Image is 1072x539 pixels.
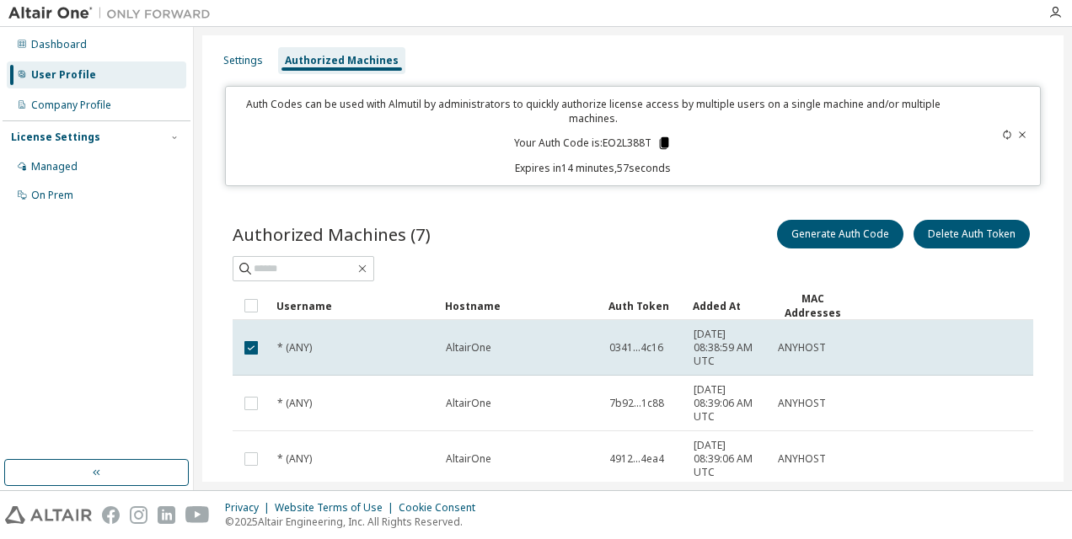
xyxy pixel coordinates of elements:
span: [DATE] 08:39:06 AM UTC [694,383,763,424]
div: Username [276,292,431,319]
span: * (ANY) [277,341,312,355]
p: Expires in 14 minutes, 57 seconds [236,161,951,175]
span: AltairOne [446,397,491,410]
span: [DATE] 08:38:59 AM UTC [694,328,763,368]
span: * (ANY) [277,397,312,410]
div: License Settings [11,131,100,144]
div: Dashboard [31,38,87,51]
div: Settings [223,54,263,67]
p: Your Auth Code is: EO2L388T [514,136,672,151]
img: Altair One [8,5,219,22]
img: linkedin.svg [158,506,175,524]
img: youtube.svg [185,506,210,524]
span: Authorized Machines (7) [233,222,431,246]
div: Company Profile [31,99,111,112]
div: MAC Addresses [777,291,848,320]
div: User Profile [31,68,96,82]
div: Website Terms of Use [275,501,399,515]
div: On Prem [31,189,73,202]
span: AltairOne [446,341,491,355]
p: © 2025 Altair Engineering, Inc. All Rights Reserved. [225,515,485,529]
div: Auth Token [608,292,679,319]
span: [DATE] 08:39:06 AM UTC [694,439,763,479]
div: Cookie Consent [399,501,485,515]
div: Added At [693,292,764,319]
span: 0341...4c16 [609,341,663,355]
span: AltairOne [446,452,491,466]
span: 7b92...1c88 [609,397,664,410]
span: ANYHOST [778,341,826,355]
div: Hostname [445,292,595,319]
span: ANYHOST [778,397,826,410]
button: Generate Auth Code [777,220,903,248]
span: 4912...4ea4 [609,452,664,466]
img: instagram.svg [130,506,147,524]
img: altair_logo.svg [5,506,92,524]
p: Auth Codes can be used with Almutil by administrators to quickly authorize license access by mult... [236,97,951,125]
span: * (ANY) [277,452,312,466]
div: Authorized Machines [285,54,399,67]
span: ANYHOST [778,452,826,466]
img: facebook.svg [102,506,120,524]
button: Delete Auth Token [914,220,1030,248]
div: Managed [31,160,78,173]
div: Privacy [225,501,275,515]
